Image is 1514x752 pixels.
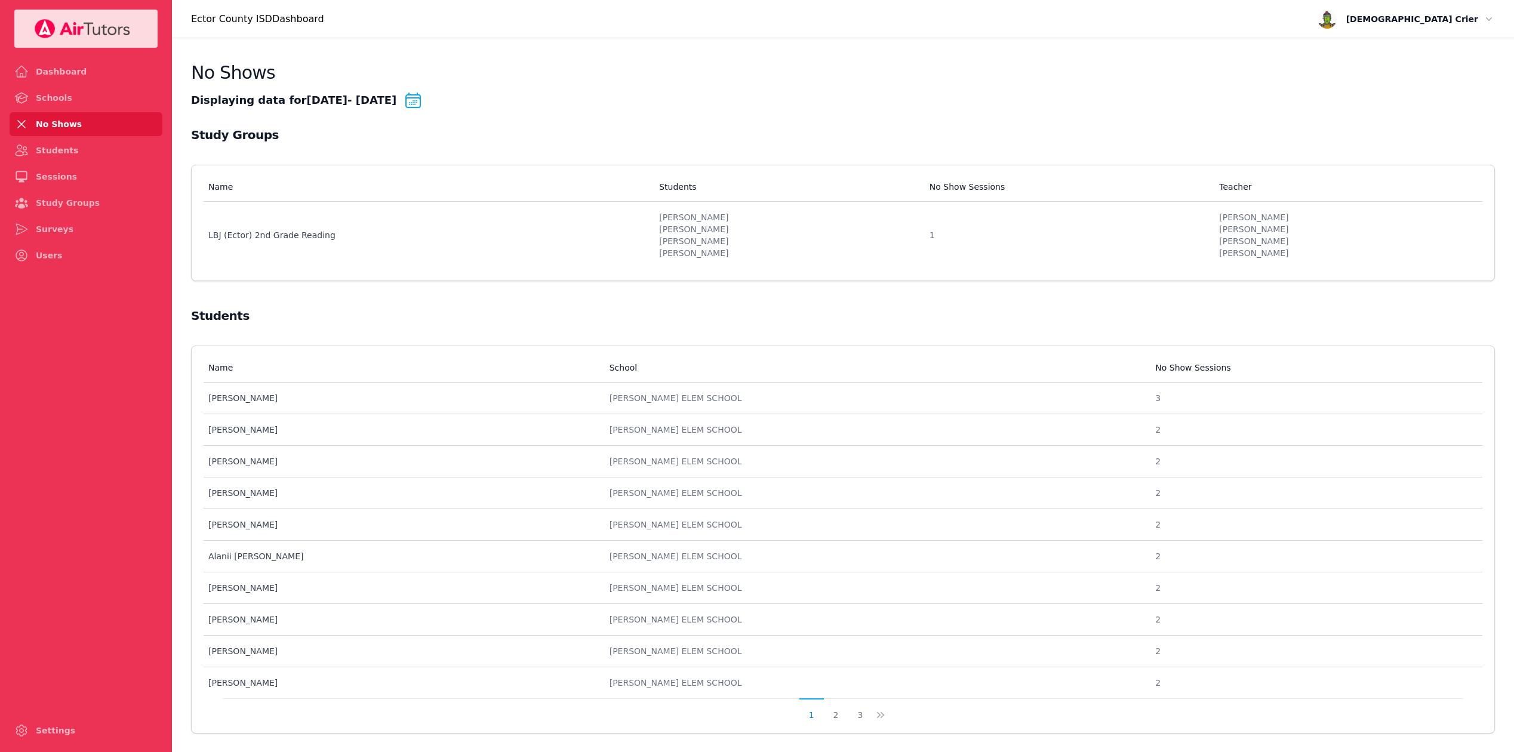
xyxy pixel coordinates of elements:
div: [PERSON_NAME] [208,392,595,404]
tr: [PERSON_NAME][PERSON_NAME] ELEM SCHOOL2 [204,667,1482,698]
div: [PERSON_NAME] [208,614,595,625]
li: [PERSON_NAME] [659,211,915,223]
li: [PERSON_NAME] [659,247,915,259]
a: Users [10,244,162,267]
li: [PERSON_NAME] [1219,235,1475,247]
tr: LBJ (Ector) 2nd Grade Reading[PERSON_NAME][PERSON_NAME][PERSON_NAME][PERSON_NAME]1[PERSON_NAME][P... [204,202,1482,269]
span: [DEMOGRAPHIC_DATA] Crier [1346,12,1478,26]
tr: [PERSON_NAME][PERSON_NAME] ELEM SCHOOL2 [204,604,1482,636]
div: 3 [1155,392,1475,404]
div: [PERSON_NAME] [208,424,595,436]
div: [PERSON_NAME] ELEM SCHOOL [610,519,1141,531]
img: Your Company [34,19,131,38]
h2: No Shows [191,62,275,84]
h1: Students [191,295,1495,336]
tr: [PERSON_NAME][PERSON_NAME] ELEM SCHOOL2 [204,414,1482,446]
div: [PERSON_NAME] ELEM SCHOOL [610,677,1141,689]
div: [PERSON_NAME] ELEM SCHOOL [610,550,1141,562]
li: [PERSON_NAME] [1219,211,1475,223]
tr: [PERSON_NAME][PERSON_NAME] ELEM SCHOOL2 [204,572,1482,604]
li: [PERSON_NAME] [1219,223,1475,235]
tr: [PERSON_NAME][PERSON_NAME] ELEM SCHOOL2 [204,477,1482,509]
h1: Study Groups [191,115,1495,155]
div: 2 [1155,550,1475,562]
div: Alanii [PERSON_NAME] [208,550,595,562]
div: [PERSON_NAME] ELEM SCHOOL [610,424,1141,436]
th: Name [204,172,652,202]
button: 2 [824,698,848,721]
div: [PERSON_NAME] [208,582,595,594]
th: Teacher [1212,172,1482,202]
div: [PERSON_NAME] ELEM SCHOOL [610,487,1141,499]
a: Settings [10,719,162,742]
div: 2 [1155,645,1475,657]
div: 2 [1155,424,1475,436]
div: [PERSON_NAME] [208,645,595,657]
a: Surveys [10,217,162,241]
div: [PERSON_NAME] [208,487,595,499]
tr: [PERSON_NAME][PERSON_NAME] ELEM SCHOOL3 [204,383,1482,414]
div: [PERSON_NAME] ELEM SCHOOL [610,582,1141,594]
div: 2 [1155,487,1475,499]
div: [PERSON_NAME] [208,677,595,689]
div: [PERSON_NAME] ELEM SCHOOL [610,455,1141,467]
a: Dashboard [10,60,162,84]
th: Name [204,353,602,383]
div: 1 [930,229,1205,241]
div: 2 [1155,582,1475,594]
tr: Alanii [PERSON_NAME][PERSON_NAME] ELEM SCHOOL2 [204,541,1482,572]
div: [PERSON_NAME] ELEM SCHOOL [610,645,1141,657]
div: 2 [1155,519,1475,531]
th: No Show Sessions [922,172,1212,202]
a: Schools [10,86,162,110]
tr: [PERSON_NAME][PERSON_NAME] ELEM SCHOOL2 [204,509,1482,541]
li: [PERSON_NAME] [659,235,915,247]
th: Students [652,172,922,202]
div: 2 [1155,455,1475,467]
img: avatar [1318,10,1337,29]
div: [PERSON_NAME] ELEM SCHOOL [610,614,1141,625]
a: Sessions [10,165,162,189]
a: Study Groups [10,191,162,215]
button: 1 [799,698,824,721]
div: LBJ (Ector) 2nd Grade Reading [208,229,645,241]
a: No Shows [10,112,162,136]
button: 3 [848,698,872,721]
li: [PERSON_NAME] [659,223,915,235]
div: 2 [1155,677,1475,689]
div: [PERSON_NAME] [208,519,595,531]
li: [PERSON_NAME] [1219,247,1475,259]
th: No Show Sessions [1148,353,1482,383]
div: Displaying data for [DATE] - [DATE] [191,91,1495,110]
div: 2 [1155,614,1475,625]
div: [PERSON_NAME] ELEM SCHOOL [610,392,1141,404]
th: School [602,353,1149,383]
div: [PERSON_NAME] [208,455,595,467]
tr: [PERSON_NAME][PERSON_NAME] ELEM SCHOOL2 [204,446,1482,477]
a: Students [10,138,162,162]
tr: [PERSON_NAME][PERSON_NAME] ELEM SCHOOL2 [204,636,1482,667]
